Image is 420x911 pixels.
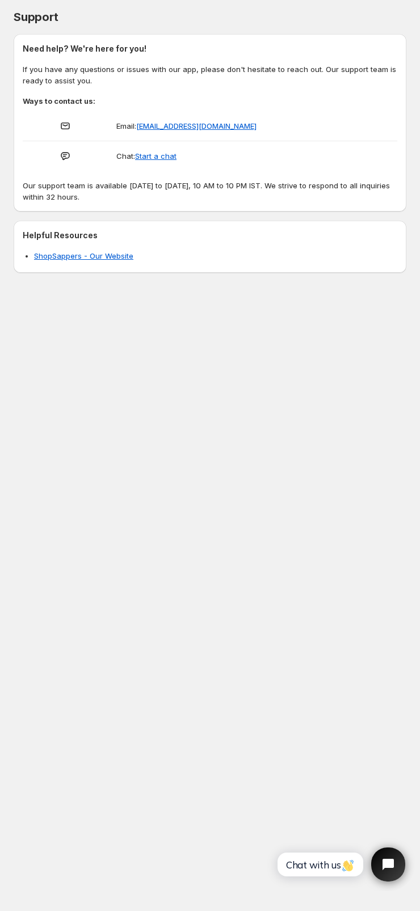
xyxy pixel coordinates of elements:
p: Our support team is available [DATE] to [DATE], 10 AM to 10 PM IST. We strive to respond to all i... [23,180,397,203]
span: Support [14,10,58,24]
h2: Need help? We're here for you! [23,43,397,54]
span: Chat: [116,151,135,161]
a: ShopSappers - Our Website [34,251,133,260]
a: [EMAIL_ADDRESS][DOMAIN_NAME] [136,121,257,130]
h2: Helpful Resources [23,230,397,241]
button: Start a chat [135,151,177,161]
h3: Ways to contact us: [23,95,397,107]
span: Email: [116,121,136,130]
p: If you have any questions or issues with our app, please don't hesitate to reach out. Our support... [23,64,397,86]
iframe: Tidio Chat [265,838,415,891]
